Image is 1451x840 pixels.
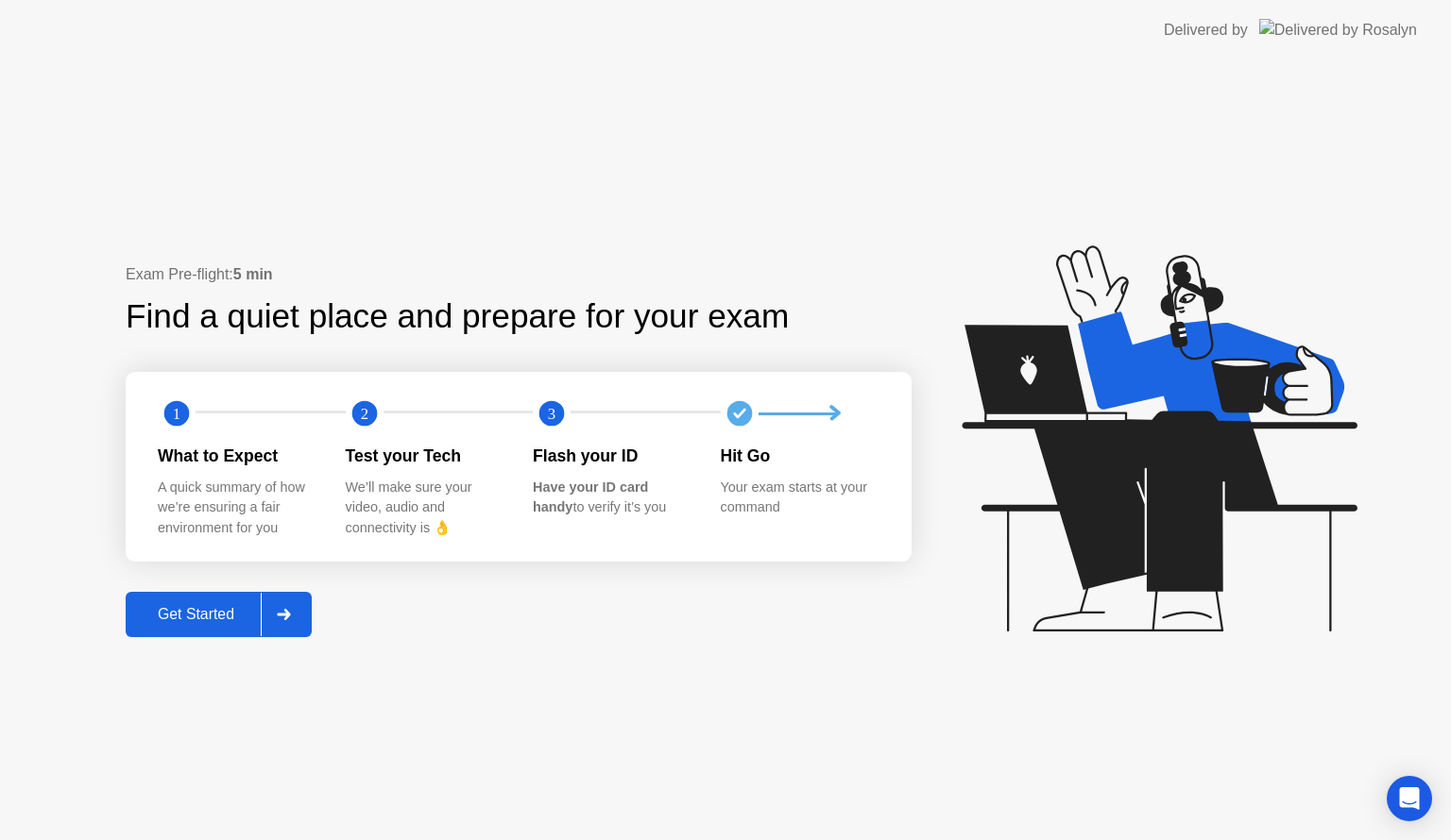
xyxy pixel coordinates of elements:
div: Flash your ID [533,444,691,468]
div: Get Started [131,606,261,623]
div: Hit Go [721,444,879,468]
text: 1 [173,405,180,423]
div: We’ll make sure your video, audio and connectivity is 👌 [346,478,504,539]
text: 3 [548,405,555,423]
text: 2 [360,405,367,423]
b: 5 min [233,266,273,282]
div: Exam Pre-flight: [126,263,912,286]
button: Get Started [126,592,312,637]
div: Test your Tech [346,444,504,468]
div: Your exam starts at your command [721,478,879,518]
div: to verify it’s you [533,478,691,518]
b: Have your ID card handy [533,479,648,515]
div: A quick summary of how we’re ensuring a fair environment for you [158,478,316,539]
div: Find a quiet place and prepare for your exam [126,292,792,342]
div: What to Expect [158,444,316,468]
div: Open Intercom Messenger [1387,776,1432,821]
img: Delivered by Rosalyn [1259,19,1417,41]
div: Delivered by [1164,19,1248,42]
